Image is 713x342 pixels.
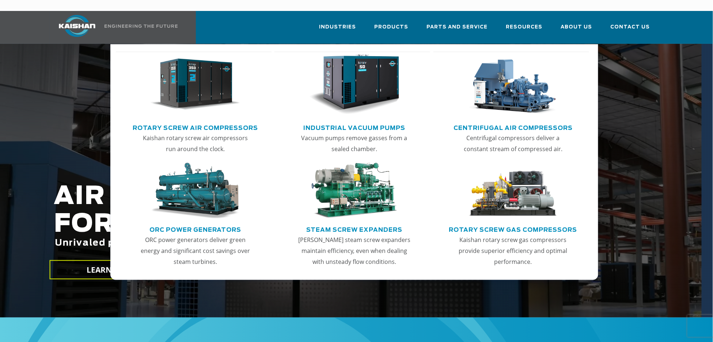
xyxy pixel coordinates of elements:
img: thumb-Steam-Screw-Expanders [309,163,399,219]
img: thumb-Rotary-Screw-Air-Compressors [150,54,240,115]
p: Centrifugal compressors deliver a constant stream of compressed air. [456,132,570,154]
a: About Us [561,18,592,42]
span: Products [375,23,409,31]
a: Rotary Screw Gas Compressors [449,223,577,234]
a: Resources [506,18,543,42]
a: Steam Screw Expanders [306,223,402,234]
p: ORC power generators deliver green energy and significant cost savings over steam turbines. [139,234,253,267]
img: Engineering the future [105,24,178,28]
a: Products [375,18,409,42]
a: Industrial Vacuum Pumps [303,122,405,132]
img: thumb-Industrial-Vacuum-Pumps [309,54,399,115]
img: thumb-Rotary-Screw-Gas-Compressors [468,163,558,219]
a: ORC Power Generators [149,223,242,234]
h2: AIR COMPRESSORS FOR THE [54,183,557,271]
span: Resources [506,23,543,31]
p: Kaishan rotary screw gas compressors provide superior efficiency and optimal performance. [456,234,570,267]
span: Contact Us [611,23,650,31]
a: Industries [319,18,356,42]
p: [PERSON_NAME] steam screw expanders maintain efficiency, even when dealing with unsteady flow con... [297,234,411,267]
a: Rotary Screw Air Compressors [133,122,258,132]
img: kaishan logo [50,15,105,37]
a: Kaishan USA [50,11,179,44]
span: LEARN MORE [86,265,137,275]
span: Industries [319,23,356,31]
span: Unrivaled performance with up to 35% energy cost savings. [55,239,368,247]
a: Parts and Service [427,18,488,42]
img: thumb-ORC-Power-Generators [150,163,240,219]
p: Kaishan rotary screw air compressors run around the clock. [139,132,253,154]
span: Parts and Service [427,23,488,31]
a: Contact Us [611,18,650,42]
img: thumb-Centrifugal-Air-Compressors [468,54,558,115]
span: About Us [561,23,592,31]
a: LEARN MORE [49,260,174,280]
a: Centrifugal Air Compressors [454,122,573,132]
p: Vacuum pumps remove gasses from a sealed chamber. [297,132,411,154]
